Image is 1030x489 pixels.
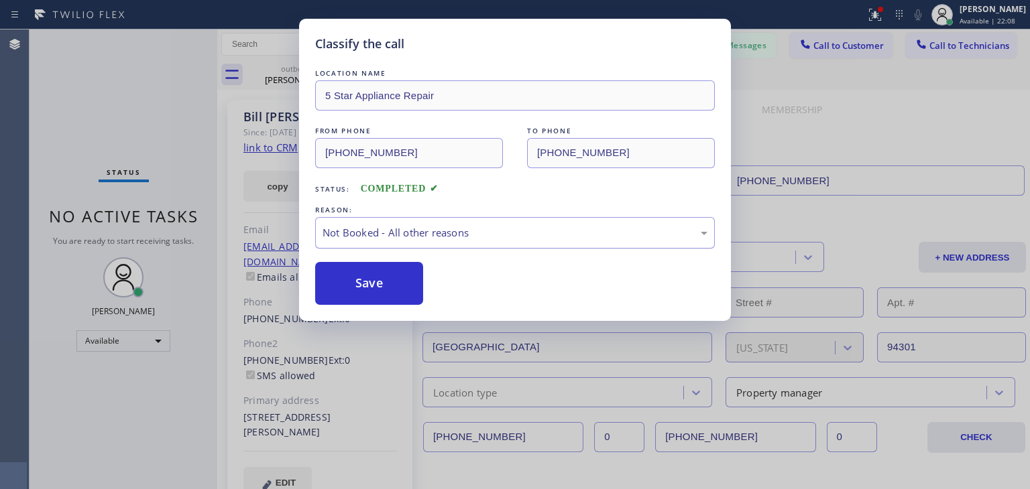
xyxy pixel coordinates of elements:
[315,66,715,80] div: LOCATION NAME
[323,225,707,240] div: Not Booked - All other reasons
[315,124,503,138] div: FROM PHONE
[315,35,404,53] h5: Classify the call
[527,124,715,138] div: TO PHONE
[315,262,423,305] button: Save
[315,203,715,217] div: REASON:
[315,138,503,168] input: From phone
[527,138,715,168] input: To phone
[361,184,439,194] span: COMPLETED
[315,184,350,194] span: Status:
